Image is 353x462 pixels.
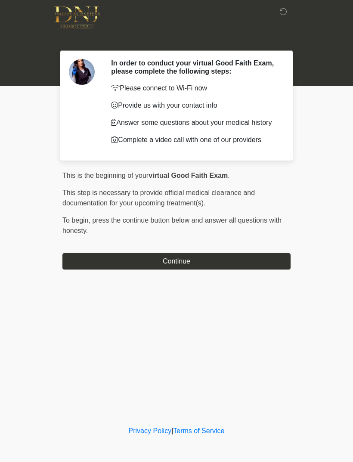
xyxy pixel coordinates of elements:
[56,31,297,47] h1: ‎ ‎
[111,83,278,93] p: Please connect to Wi-Fi now
[111,118,278,128] p: Answer some questions about your medical history
[54,6,100,28] img: DNJ Med Boutique Logo
[171,427,173,434] a: |
[111,59,278,75] h2: In order to conduct your virtual Good Faith Exam, please complete the following steps:
[228,172,229,179] span: .
[62,172,149,179] span: This is the beginning of your
[69,59,95,85] img: Agent Avatar
[62,217,92,224] span: To begin,
[129,427,172,434] a: Privacy Policy
[62,253,291,270] button: Continue
[173,427,224,434] a: Terms of Service
[111,135,278,145] p: Complete a video call with one of our providers
[111,100,278,111] p: Provide us with your contact info
[62,217,282,234] span: press the continue button below and answer all questions with honesty.
[149,172,228,179] strong: virtual Good Faith Exam
[62,189,255,207] span: This step is necessary to provide official medical clearance and documentation for your upcoming ...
